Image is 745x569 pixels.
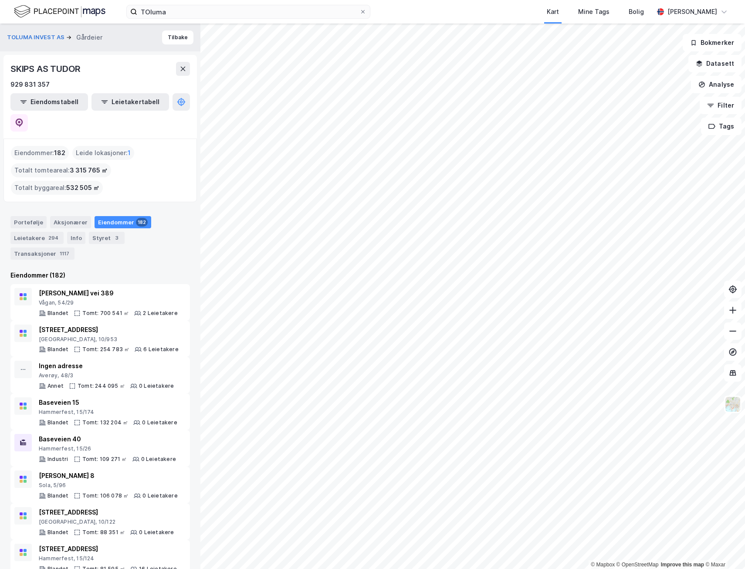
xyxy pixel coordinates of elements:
div: Tomt: 88 351 ㎡ [82,529,125,536]
div: 929 831 357 [10,79,50,90]
div: Bolig [629,7,644,17]
div: Styret [89,232,125,244]
div: [STREET_ADDRESS] [39,507,174,518]
div: [PERSON_NAME] vei 389 [39,288,178,298]
div: 0 Leietakere [139,529,174,536]
div: 294 [47,234,60,242]
div: Blandet [47,346,68,353]
button: Datasett [688,55,742,72]
div: Tomt: 254 783 ㎡ [82,346,129,353]
div: Blandet [47,419,68,426]
div: SKIPS AS TUDOR [10,62,82,76]
div: Tomt: 106 078 ㎡ [82,492,129,499]
div: 182 [136,218,148,227]
div: Mine Tags [578,7,610,17]
div: Leide lokasjoner : [72,146,134,160]
div: Totalt tomteareal : [11,163,111,177]
div: 1117 [58,249,71,258]
div: Gårdeier [76,32,102,43]
button: Filter [700,97,742,114]
button: TOLUMA INVEST AS [7,33,66,42]
iframe: Chat Widget [701,527,745,569]
div: 0 Leietakere [142,492,177,499]
div: [STREET_ADDRESS] [39,544,177,554]
div: Ingen adresse [39,361,174,371]
div: Tomt: 244 095 ㎡ [78,383,125,389]
button: Analyse [691,76,742,93]
div: Kart [547,7,559,17]
div: [PERSON_NAME] 8 [39,471,178,481]
span: 182 [54,148,65,158]
div: Hammerfest, 15/124 [39,555,177,562]
div: Annet [47,383,64,389]
div: Blandet [47,492,68,499]
div: Industri [47,456,68,463]
img: Z [725,396,741,413]
button: Bokmerker [683,34,742,51]
button: Leietakertabell [91,93,169,111]
div: [STREET_ADDRESS] [39,325,179,335]
div: Eiendommer (182) [10,270,190,281]
div: 3 [112,234,121,242]
button: Tags [701,118,742,135]
button: Tilbake [162,30,193,44]
div: Sola, 5/96 [39,482,178,489]
div: Blandet [47,529,68,536]
div: Averøy, 48/3 [39,372,174,379]
a: OpenStreetMap [616,562,659,568]
div: [PERSON_NAME] [667,7,717,17]
img: logo.f888ab2527a4732fd821a326f86c7f29.svg [14,4,105,19]
div: Baseveien 15 [39,397,177,408]
div: Info [67,232,85,244]
div: Blandet [47,310,68,317]
span: 1 [128,148,131,158]
div: Tomt: 132 204 ㎡ [82,419,128,426]
div: Baseveien 40 [39,434,176,444]
div: Eiendommer : [11,146,69,160]
a: Mapbox [591,562,615,568]
a: Improve this map [661,562,704,568]
div: [GEOGRAPHIC_DATA], 10/953 [39,336,179,343]
div: 0 Leietakere [141,456,176,463]
button: Eiendomstabell [10,93,88,111]
div: Tomt: 700 541 ㎡ [82,310,129,317]
div: Aksjonærer [50,216,91,228]
div: Vågan, 54/29 [39,299,178,306]
div: Eiendommer [95,216,151,228]
div: Totalt byggareal : [11,181,103,195]
div: Hammerfest, 15/26 [39,445,176,452]
div: 6 Leietakere [143,346,178,353]
div: Portefølje [10,216,47,228]
div: 0 Leietakere [142,419,177,426]
span: 532 505 ㎡ [66,183,99,193]
div: Transaksjoner [10,247,74,260]
input: Søk på adresse, matrikkel, gårdeiere, leietakere eller personer [137,5,359,18]
div: Leietakere [10,232,64,244]
span: 3 315 765 ㎡ [70,165,108,176]
div: Tomt: 109 271 ㎡ [82,456,127,463]
div: Hammerfest, 15/174 [39,409,177,416]
div: 2 Leietakere [143,310,177,317]
div: [GEOGRAPHIC_DATA], 10/122 [39,518,174,525]
div: 0 Leietakere [139,383,174,389]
